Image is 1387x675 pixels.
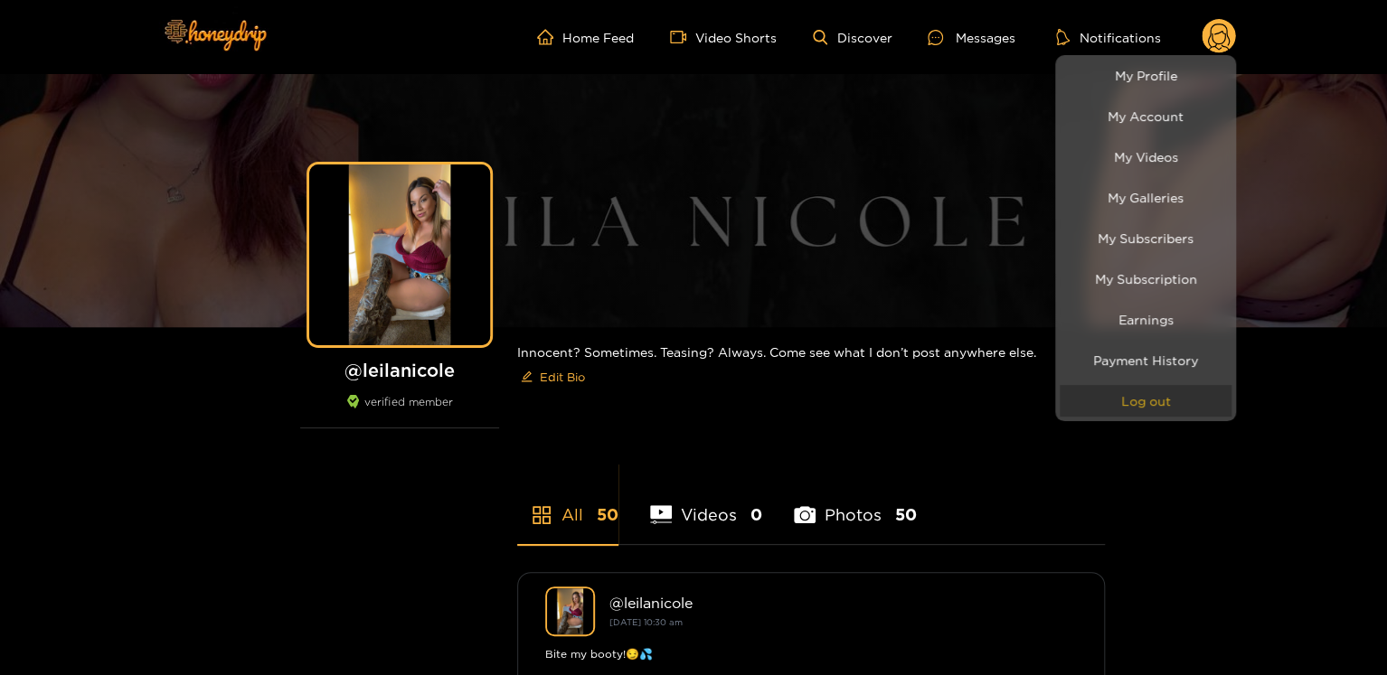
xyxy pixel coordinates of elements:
button: Log out [1060,385,1231,417]
a: Payment History [1060,344,1231,376]
a: My Galleries [1060,182,1231,213]
a: My Subscription [1060,263,1231,295]
a: My Subscribers [1060,222,1231,254]
a: Earnings [1060,304,1231,335]
a: My Videos [1060,141,1231,173]
a: My Profile [1060,60,1231,91]
a: My Account [1060,100,1231,132]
